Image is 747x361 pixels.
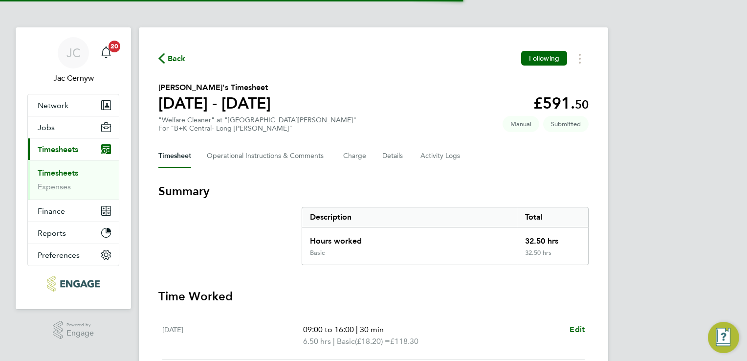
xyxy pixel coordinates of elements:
[16,27,131,309] nav: Main navigation
[66,46,81,59] span: JC
[355,337,390,346] span: (£18.20) =
[38,228,66,238] span: Reports
[28,138,119,160] button: Timesheets
[38,101,68,110] span: Network
[390,337,418,346] span: £118.30
[38,145,78,154] span: Timesheets
[158,93,271,113] h1: [DATE] - [DATE]
[27,72,119,84] span: Jac Cernyw
[168,53,186,65] span: Back
[503,116,539,132] span: This timesheet was manually created.
[302,227,517,249] div: Hours worked
[302,207,589,265] div: Summary
[382,144,405,168] button: Details
[38,182,71,191] a: Expenses
[28,200,119,222] button: Finance
[109,41,120,52] span: 20
[96,37,116,68] a: 20
[27,276,119,292] a: Go to home page
[28,94,119,116] button: Network
[38,206,65,216] span: Finance
[570,325,585,334] span: Edit
[47,276,99,292] img: bandk-logo-retina.png
[66,321,94,329] span: Powered by
[420,144,461,168] button: Activity Logs
[38,250,80,260] span: Preferences
[517,249,588,265] div: 32.50 hrs
[158,183,589,199] h3: Summary
[302,207,517,227] div: Description
[38,123,55,132] span: Jobs
[708,322,739,353] button: Engage Resource Center
[337,336,355,347] span: Basic
[533,94,589,113] app-decimal: £591.
[303,337,331,346] span: 6.50 hrs
[543,116,589,132] span: This timesheet is Submitted.
[28,116,119,138] button: Jobs
[158,116,356,133] div: "Welfare Cleaner" at "[GEOGRAPHIC_DATA][PERSON_NAME]"
[27,37,119,84] a: JCJac Cernyw
[570,324,585,336] a: Edit
[571,51,589,66] button: Timesheets Menu
[310,249,325,257] div: Basic
[521,51,567,66] button: Following
[517,207,588,227] div: Total
[158,124,356,133] div: For "B+K Central- Long [PERSON_NAME]"
[38,168,78,178] a: Timesheets
[356,325,358,334] span: |
[28,244,119,266] button: Preferences
[158,82,271,93] h2: [PERSON_NAME]'s Timesheet
[53,321,94,339] a: Powered byEngage
[28,222,119,244] button: Reports
[162,324,303,347] div: [DATE]
[517,227,588,249] div: 32.50 hrs
[158,52,186,65] button: Back
[158,289,589,304] h3: Time Worked
[333,337,335,346] span: |
[207,144,328,168] button: Operational Instructions & Comments
[575,97,589,112] span: 50
[343,144,367,168] button: Charge
[303,325,354,334] span: 09:00 to 16:00
[28,160,119,200] div: Timesheets
[158,144,191,168] button: Timesheet
[529,54,559,63] span: Following
[66,329,94,338] span: Engage
[360,325,384,334] span: 30 min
